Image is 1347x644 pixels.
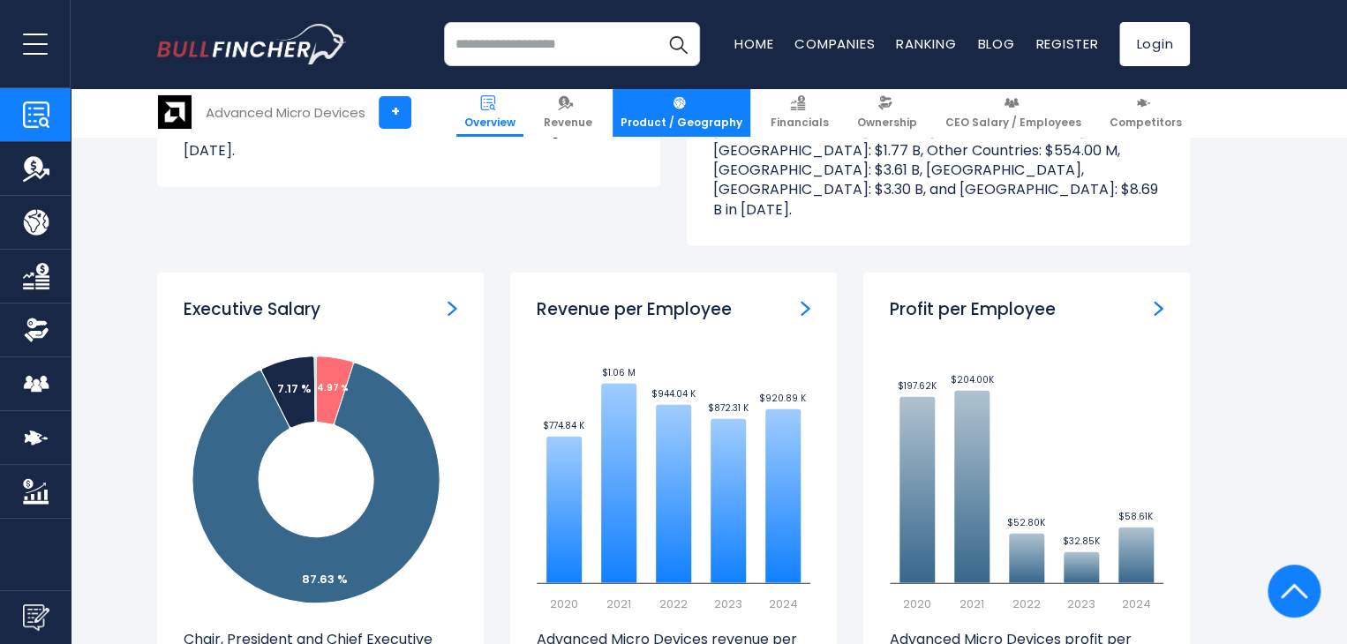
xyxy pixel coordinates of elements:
h3: Profit per Employee [890,299,1056,321]
text: 2020 [903,595,931,612]
a: + [379,96,411,129]
img: Ownership [23,317,49,343]
tspan: 4.97 % [317,381,349,394]
text: 2023 [1067,595,1095,612]
text: 2024 [1122,595,1151,612]
text: $32.85K [1063,535,1101,548]
span: Competitors [1110,116,1182,130]
h3: Executive Salary [184,299,320,321]
a: ceo-salary [448,299,457,318]
a: Revenue per Employee [801,299,810,318]
a: Register [1035,34,1098,53]
span: Overview [464,116,515,130]
text: $774.84 K [543,419,585,432]
text: 2021 [959,595,984,612]
img: bullfincher logo [157,24,347,64]
text: $58.61K [1118,510,1154,523]
span: Revenue [544,116,592,130]
text: 2024 [769,595,798,612]
button: Search [656,22,700,66]
span: Ownership [857,116,917,130]
div: Advanced Micro Devices [206,102,365,123]
a: Profit per Employee [1154,299,1163,318]
span: Financials [771,116,829,130]
a: Login [1119,22,1190,66]
text: 2020 [550,595,578,612]
a: Competitors [1102,88,1190,137]
text: $944.04 K [651,387,696,401]
a: Go to homepage [157,24,347,64]
text: $872.31 K [708,401,749,415]
text: 2023 [714,595,742,612]
a: Ownership [849,88,925,137]
a: Ranking [896,34,956,53]
span: Product / Geography [621,116,742,130]
tspan: 7.17 % [277,380,312,397]
a: Blog [977,34,1014,53]
h3: Revenue per Employee [537,299,732,321]
span: CEO Salary / Employees [945,116,1081,130]
text: $52.80K [1007,516,1046,529]
p: Advanced Micro Devices’s revenue by region: [GEOGRAPHIC_DATA]: $6.23 B, [GEOGRAPHIC_DATA]: $1.63 ... [713,101,1163,220]
a: Financials [763,88,837,137]
text: 2022 [659,595,688,612]
text: 2021 [606,595,631,612]
a: Home [734,34,773,53]
text: $1.06 M [602,366,636,379]
a: Overview [456,88,523,137]
img: AMD logo [158,95,192,129]
a: Product / Geography [613,88,750,137]
text: $920.89 K [759,392,807,405]
a: Companies [794,34,875,53]
text: $197.62K [898,379,937,393]
tspan: 87.63 % [302,571,348,588]
a: CEO Salary / Employees [937,88,1089,137]
text: 2022 [1012,595,1041,612]
text: $204.00K [950,373,994,386]
a: Revenue [536,88,600,137]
